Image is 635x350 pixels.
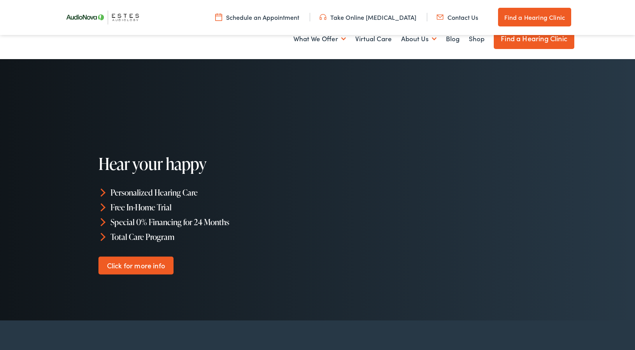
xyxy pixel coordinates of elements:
[469,24,484,53] a: Shop
[437,13,444,21] img: utility icon
[98,215,321,229] li: Special 0% Financing for 24 Months
[355,24,392,53] a: Virtual Care
[98,200,321,215] li: Free In-Home Trial
[401,24,437,53] a: About Us
[437,13,478,21] a: Contact Us
[215,13,222,21] img: utility icon
[98,229,321,244] li: Total Care Program
[498,8,571,26] a: Find a Hearing Clinic
[319,13,326,21] img: utility icon
[446,24,460,53] a: Blog
[98,155,321,173] h1: Hear your happy
[293,24,346,53] a: What We Offer
[98,185,321,200] li: Personalized Hearing Care
[98,256,174,275] a: Click for more info
[215,13,299,21] a: Schedule an Appointment
[494,28,574,49] a: Find a Hearing Clinic
[319,13,416,21] a: Take Online [MEDICAL_DATA]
